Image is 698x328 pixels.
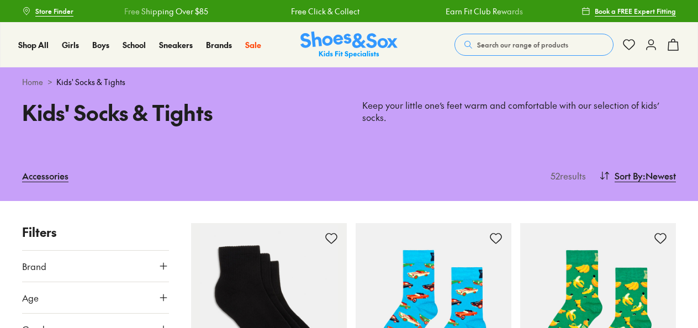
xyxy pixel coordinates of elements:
a: Accessories [22,163,68,188]
p: Keep your little one’s feet warm and comfortable with our selection of kids’ socks. [362,99,676,124]
span: Shop All [18,39,49,50]
span: Book a FREE Expert Fitting [595,6,676,16]
a: Book a FREE Expert Fitting [581,1,676,21]
a: Earn Fit Club Rewards [443,6,520,17]
a: Girls [62,39,79,51]
a: Shoes & Sox [300,31,398,59]
span: Age [22,291,39,304]
span: : Newest [643,169,676,182]
span: Sale [245,39,261,50]
span: Kids' Socks & Tights [56,76,125,88]
span: Store Finder [35,6,73,16]
h1: Kids' Socks & Tights [22,97,336,128]
span: Brand [22,260,46,273]
div: > [22,76,676,88]
span: Boys [92,39,109,50]
a: Home [22,76,43,88]
p: 52 results [546,169,586,182]
span: Sneakers [159,39,193,50]
a: Sale [245,39,261,51]
span: School [123,39,146,50]
span: Girls [62,39,79,50]
a: Free Click & Collect [288,6,357,17]
span: Search our range of products [477,40,568,50]
span: Sort By [615,169,643,182]
button: Sort By:Newest [599,163,676,188]
img: SNS_Logo_Responsive.svg [300,31,398,59]
a: Shop All [18,39,49,51]
a: Free Shipping Over $85 [121,6,205,17]
a: Store Finder [22,1,73,21]
span: Brands [206,39,232,50]
a: School [123,39,146,51]
button: Search our range of products [454,34,614,56]
a: Boys [92,39,109,51]
p: Filters [22,223,169,241]
button: Brand [22,251,169,282]
button: Age [22,282,169,313]
a: Sneakers [159,39,193,51]
a: Brands [206,39,232,51]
